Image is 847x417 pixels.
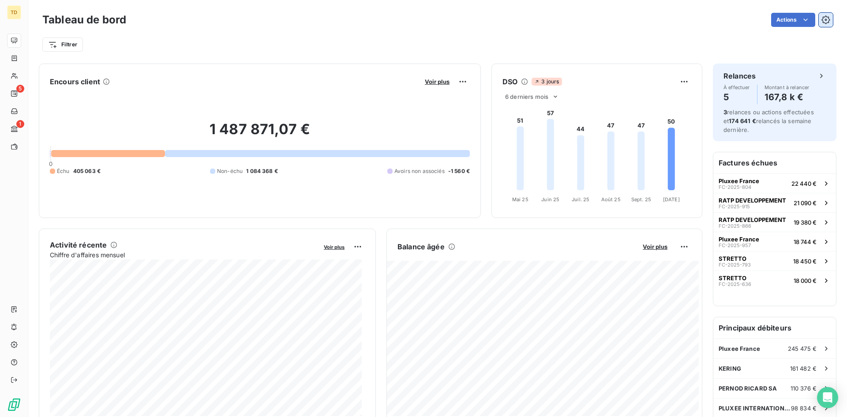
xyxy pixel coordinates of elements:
[719,184,751,190] span: FC-2025-804
[719,282,751,287] span: FC-2025-636
[790,365,817,372] span: 161 482 €
[719,177,759,184] span: Pluxee France
[765,85,810,90] span: Montant à relancer
[422,78,452,86] button: Voir plus
[50,76,100,87] h6: Encours client
[713,152,836,173] h6: Factures échues
[246,167,278,175] span: 1 084 368 €
[765,90,810,104] h4: 167,8 k €
[50,250,318,259] span: Chiffre d'affaires mensuel
[50,120,470,147] h2: 1 487 871,07 €
[723,85,750,90] span: À effectuer
[7,5,21,19] div: TD
[791,405,817,412] span: 98 834 €
[532,78,562,86] span: 3 jours
[397,241,445,252] h6: Balance âgée
[719,274,746,282] span: STRETTO
[663,196,680,203] tspan: [DATE]
[719,236,759,243] span: Pluxee France
[50,240,107,250] h6: Activité récente
[791,385,817,392] span: 110 376 €
[640,243,670,251] button: Voir plus
[502,76,517,87] h6: DSO
[817,387,838,408] div: Open Intercom Messenger
[324,244,345,250] span: Voir plus
[57,167,70,175] span: Échu
[572,196,589,203] tspan: Juil. 25
[793,258,817,265] span: 18 450 €
[7,398,21,412] img: Logo LeanPay
[723,71,756,81] h6: Relances
[713,317,836,338] h6: Principaux débiteurs
[512,196,528,203] tspan: Mai 25
[49,160,52,167] span: 0
[73,167,101,175] span: 405 063 €
[771,13,815,27] button: Actions
[16,85,24,93] span: 5
[719,216,786,223] span: RATP DEVELOPPEMENT
[505,93,548,100] span: 6 derniers mois
[643,243,667,250] span: Voir plus
[719,345,760,352] span: Pluxee France
[713,173,836,193] button: Pluxee FranceFC-2025-80422 440 €
[631,196,651,203] tspan: Sept. 25
[719,365,741,372] span: KERING
[794,199,817,207] span: 21 090 €
[719,204,750,209] span: FC-2025-915
[217,167,243,175] span: Non-échu
[713,193,836,212] button: RATP DEVELOPPEMENTFC-2025-91521 090 €
[42,38,83,52] button: Filtrer
[719,385,777,392] span: PERNOD RICARD SA
[723,109,814,133] span: relances ou actions effectuées et relancés la semaine dernière.
[729,117,756,124] span: 174 641 €
[719,255,746,262] span: STRETTO
[713,270,836,290] button: STRETTOFC-2025-63618 000 €
[719,243,751,248] span: FC-2025-957
[713,251,836,270] button: STRETTOFC-2025-79318 450 €
[713,212,836,232] button: RATP DEVELOPPEMENTFC-2025-86619 380 €
[723,90,750,104] h4: 5
[719,197,786,204] span: RATP DEVELOPPEMENT
[719,223,751,229] span: FC-2025-866
[394,167,445,175] span: Avoirs non associés
[448,167,470,175] span: -1 560 €
[788,345,817,352] span: 245 475 €
[713,232,836,251] button: Pluxee FranceFC-2025-95718 744 €
[321,243,347,251] button: Voir plus
[601,196,621,203] tspan: Août 25
[791,180,817,187] span: 22 440 €
[794,277,817,284] span: 18 000 €
[541,196,559,203] tspan: Juin 25
[719,262,751,267] span: FC-2025-793
[425,78,450,85] span: Voir plus
[794,219,817,226] span: 19 380 €
[719,405,791,412] span: PLUXEE INTERNATIONAL
[16,120,24,128] span: 1
[723,109,727,116] span: 3
[42,12,126,28] h3: Tableau de bord
[794,238,817,245] span: 18 744 €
